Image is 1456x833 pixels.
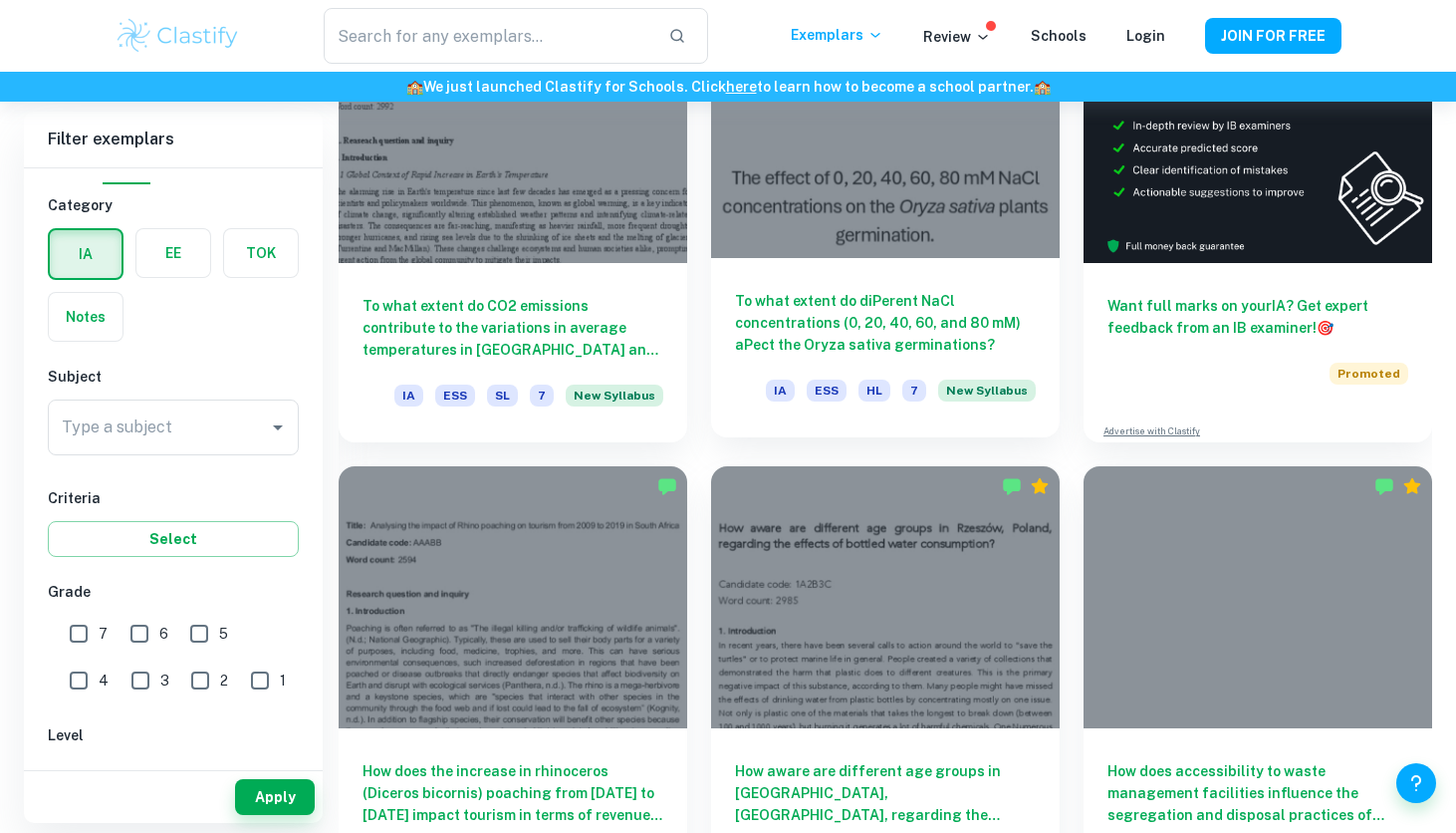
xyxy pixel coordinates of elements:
h6: How does accessibility to waste management facilities influence the segregation and disposal prac... [1107,760,1408,826]
a: here [726,79,757,95]
p: Exemplars [791,24,883,46]
h6: To what extent do CO2 emissions contribute to the variations in average temperatures in [GEOGRAPH... [363,295,663,361]
button: EE [136,229,210,277]
img: Marked [1002,476,1022,496]
span: 6 [159,623,168,645]
button: Notes [49,293,122,341]
h6: To what extent do diPerent NaCl concentrations (0, 20, 40, 60, and 80 mM) aPect the Oryza sativa ... [735,290,1036,356]
a: To what extent do CO2 emissions contribute to the variations in average temperatures in [GEOGRAPH... [339,2,687,442]
span: New Syllabus [938,380,1036,402]
h6: Criteria [48,487,299,509]
span: IA [394,385,423,407]
a: Advertise with Clastify [1103,424,1200,438]
button: Open [264,414,292,441]
input: Search for any exemplars... [324,8,652,64]
span: 2 [220,670,228,692]
h6: Category [48,194,299,216]
span: 7 [902,380,926,402]
div: Premium [1030,476,1050,496]
span: 🎯 [1317,320,1334,336]
span: 4 [99,670,109,692]
span: SL [487,385,518,407]
button: Apply [235,779,315,815]
a: To what extent do diPerent NaCl concentrations (0, 20, 40, 60, and 80 mM) aPect the Oryza sativa ... [711,2,1060,442]
span: IA [766,380,795,402]
span: ESS [435,385,475,407]
span: 🏫 [406,79,423,95]
img: Marked [1374,476,1394,496]
h6: Grade [48,581,299,603]
a: Want full marks on yourIA? Get expert feedback from an IB examiner!PromotedAdvertise with Clastify [1084,2,1432,442]
button: Select [48,521,299,557]
span: 1 [280,670,286,692]
span: 7 [99,623,108,645]
span: 🏫 [1034,79,1051,95]
span: 3 [160,670,169,692]
a: Login [1126,28,1165,44]
h6: How does the increase in rhinoceros (Diceros bicornis) poaching from [DATE] to [DATE] impact tour... [363,760,663,826]
h6: Filter exemplars [24,112,323,167]
button: IA [50,230,121,278]
img: Thumbnail [1084,2,1432,263]
span: New Syllabus [566,385,663,407]
button: JOIN FOR FREE [1205,18,1341,54]
h6: Want full marks on your IA ? Get expert feedback from an IB examiner! [1107,295,1408,339]
div: Starting from the May 2026 session, the ESS IA requirements have changed. We created this exempla... [566,385,663,418]
span: HL [858,380,890,402]
h6: Subject [48,366,299,388]
h6: How aware are different age groups in [GEOGRAPHIC_DATA], [GEOGRAPHIC_DATA], regarding the effects... [735,760,1036,826]
img: Clastify logo [115,16,241,56]
span: ESS [807,380,847,402]
button: TOK [224,229,298,277]
div: Premium [1402,476,1422,496]
a: Schools [1031,28,1087,44]
div: Starting from the May 2026 session, the ESS IA requirements have changed. We created this exempla... [938,380,1036,414]
button: Help and Feedback [1396,763,1436,803]
img: Marked [657,476,677,496]
p: Review [923,26,991,48]
h6: We just launched Clastify for Schools. Click to learn how to become a school partner. [4,76,1452,98]
span: 5 [219,623,228,645]
span: Promoted [1330,363,1408,385]
span: 7 [530,385,554,407]
h6: Level [48,724,299,746]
